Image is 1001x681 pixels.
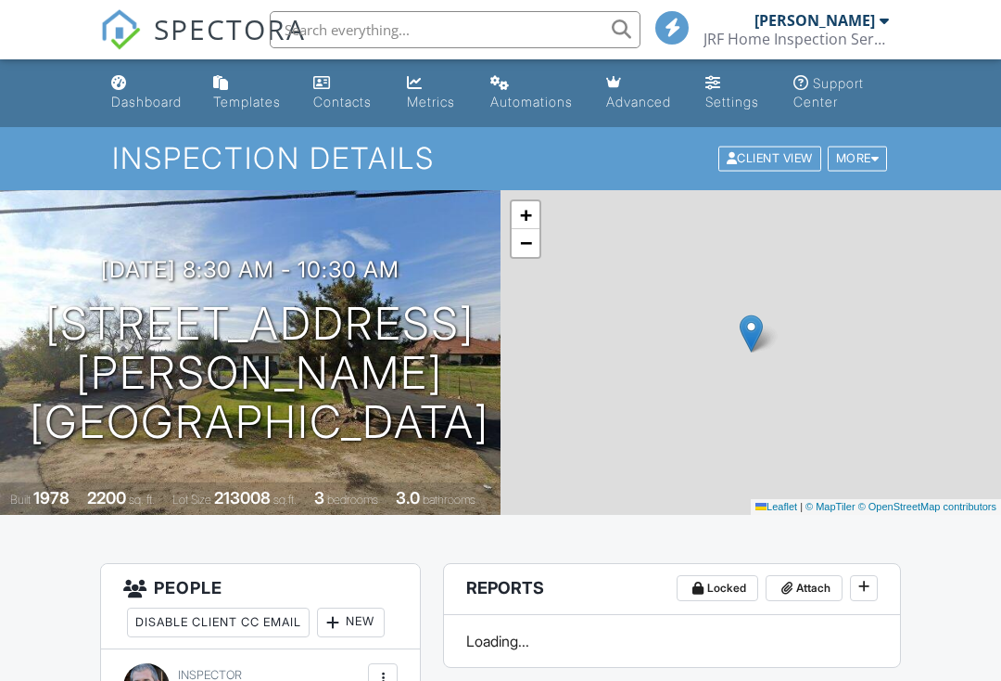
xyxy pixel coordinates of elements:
a: © MapTiler [805,501,855,512]
h3: People [101,564,420,649]
a: Client View [716,150,826,164]
span: sq. ft. [129,493,155,507]
a: Zoom out [512,229,539,257]
div: 3.0 [396,488,420,508]
span: Lot Size [172,493,211,507]
a: © OpenStreetMap contributors [858,501,996,512]
div: [PERSON_NAME] [754,11,875,30]
div: Automations [490,94,573,109]
span: Built [10,493,31,507]
input: Search everything... [270,11,640,48]
span: sq.ft. [273,493,297,507]
div: Settings [705,94,759,109]
div: 2200 [87,488,126,508]
a: Zoom in [512,201,539,229]
div: 213008 [214,488,271,508]
a: Dashboard [104,67,191,120]
div: 3 [314,488,324,508]
div: Contacts [313,94,372,109]
div: 1978 [33,488,70,508]
span: SPECTORA [154,9,306,48]
span: + [520,203,532,226]
div: Disable Client CC Email [127,608,310,637]
div: New [317,608,385,637]
div: Templates [213,94,281,109]
img: Marker [740,315,763,353]
span: bathrooms [423,493,475,507]
a: Automations (Basic) [483,67,583,120]
a: Leaflet [755,501,797,512]
div: JRF Home Inspection Service [703,30,889,48]
a: Support Center [786,67,897,120]
div: Dashboard [111,94,182,109]
h1: [STREET_ADDRESS][PERSON_NAME] [GEOGRAPHIC_DATA] [30,300,489,446]
span: bedrooms [327,493,378,507]
div: Advanced [606,94,671,109]
h3: [DATE] 8:30 am - 10:30 am [101,257,399,282]
a: Advanced [599,67,683,120]
div: Support Center [793,75,864,109]
a: Settings [698,67,771,120]
a: SPECTORA [100,25,306,64]
a: Metrics [399,67,468,120]
a: Contacts [306,67,385,120]
a: Templates [206,67,291,120]
div: Metrics [407,94,455,109]
div: Client View [718,147,821,172]
img: The Best Home Inspection Software - Spectora [100,9,141,50]
div: More [828,147,888,172]
span: − [520,231,532,254]
h1: Inspection Details [112,142,889,174]
span: | [800,501,803,512]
